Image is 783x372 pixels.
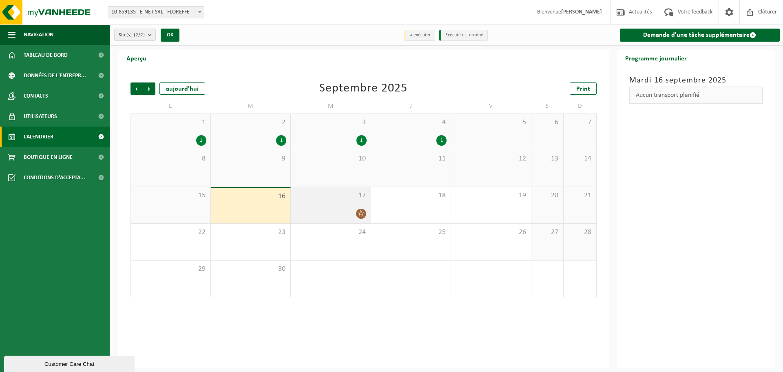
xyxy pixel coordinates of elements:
[159,82,205,95] div: aujourd'hui
[108,6,204,18] span: 10-859135 - E-NET SRL - FLOREFFE
[576,86,590,92] span: Print
[295,154,367,163] span: 10
[531,99,564,114] td: S
[135,118,206,127] span: 1
[119,29,145,41] span: Site(s)
[629,74,763,87] h3: Mardi 16 septembre 2025
[620,29,780,42] a: Demande d'une tâche supplémentaire
[568,191,592,200] span: 21
[215,118,287,127] span: 2
[135,154,206,163] span: 8
[629,87,763,104] div: Aucun transport planifié
[535,191,560,200] span: 20
[404,30,435,41] li: à exécuter
[24,65,86,86] span: Données de l'entrepr...
[24,147,73,167] span: Boutique en ligne
[455,154,527,163] span: 12
[134,32,145,38] count: (2/2)
[114,29,156,41] button: Site(s)(2/2)
[276,135,286,146] div: 1
[24,127,53,147] span: Calendrier
[24,45,68,65] span: Tableau de bord
[135,265,206,274] span: 29
[436,135,447,146] div: 1
[130,99,211,114] td: L
[617,50,695,66] h2: Programme journalier
[356,135,367,146] div: 1
[118,50,155,66] h2: Aperçu
[4,354,136,372] iframe: chat widget
[451,99,531,114] td: V
[439,30,488,41] li: Exécuté et terminé
[215,192,287,201] span: 16
[211,99,291,114] td: M
[455,191,527,200] span: 19
[161,29,179,42] button: OK
[130,82,143,95] span: Précédent
[564,99,596,114] td: D
[135,228,206,237] span: 22
[375,118,447,127] span: 4
[143,82,155,95] span: Suivant
[535,228,560,237] span: 27
[135,191,206,200] span: 15
[375,228,447,237] span: 25
[215,154,287,163] span: 9
[108,7,204,18] span: 10-859135 - E-NET SRL - FLOREFFE
[375,191,447,200] span: 18
[455,118,527,127] span: 5
[535,154,560,163] span: 13
[535,118,560,127] span: 6
[561,9,602,15] strong: [PERSON_NAME]
[295,191,367,200] span: 17
[568,228,592,237] span: 28
[24,25,53,45] span: Navigation
[196,135,206,146] div: 1
[455,228,527,237] span: 26
[215,228,287,237] span: 23
[24,167,85,188] span: Conditions d'accepta...
[291,99,371,114] td: M
[295,228,367,237] span: 24
[568,118,592,127] span: 7
[295,118,367,127] span: 3
[570,82,597,95] a: Print
[24,86,48,106] span: Contacts
[319,82,407,95] div: Septembre 2025
[375,154,447,163] span: 11
[215,265,287,274] span: 30
[371,99,451,114] td: J
[568,154,592,163] span: 14
[24,106,57,127] span: Utilisateurs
